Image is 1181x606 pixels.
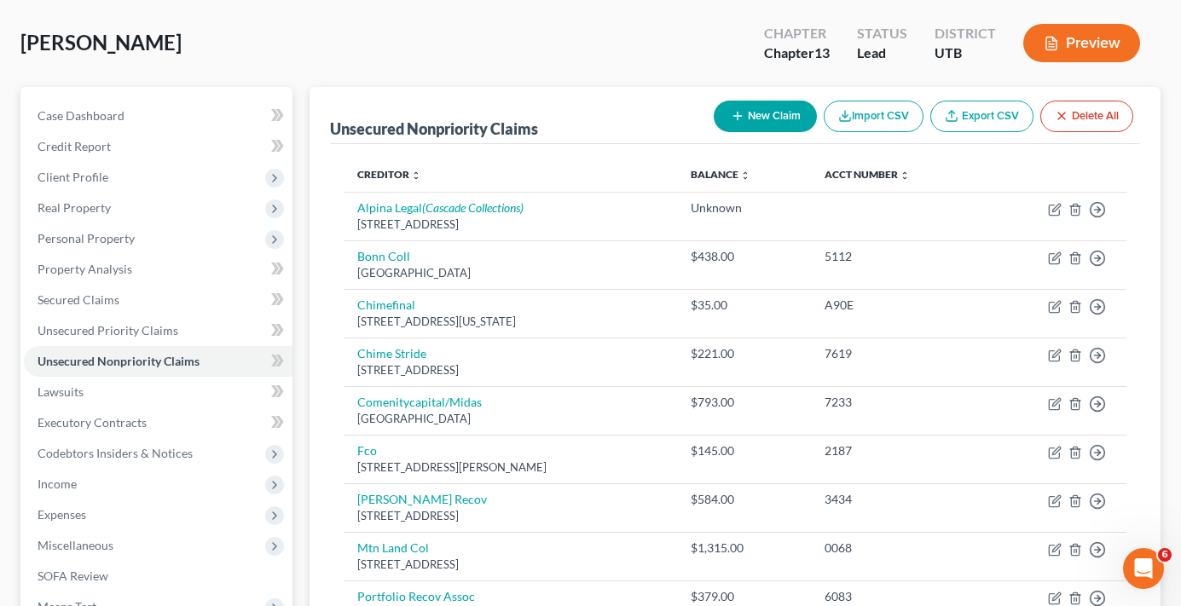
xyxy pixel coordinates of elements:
span: Property Analysis [38,262,132,276]
div: [STREET_ADDRESS] [357,216,663,233]
a: Unsecured Nonpriority Claims [24,346,292,377]
i: unfold_more [411,170,421,181]
a: Mtn Land Col [357,540,429,555]
span: Client Profile [38,170,108,184]
div: $379.00 [691,588,797,605]
div: [STREET_ADDRESS] [357,557,663,573]
a: Unsecured Priority Claims [24,315,292,346]
div: $221.00 [691,345,797,362]
button: Preview [1023,24,1140,62]
a: Comenitycapital/Midas [357,395,482,409]
button: Import CSV [824,101,923,132]
div: [GEOGRAPHIC_DATA] [357,411,663,427]
span: Unsecured Nonpriority Claims [38,354,200,368]
iframe: Intercom live chat [1123,548,1164,589]
div: [GEOGRAPHIC_DATA] [357,265,663,281]
div: District [935,24,996,43]
a: Export CSV [930,101,1033,132]
span: Personal Property [38,231,135,245]
span: Codebtors Insiders & Notices [38,446,193,460]
i: (Cascade Collections) [422,200,524,215]
span: Executory Contracts [38,415,147,430]
div: [STREET_ADDRESS][US_STATE] [357,314,663,330]
div: $145.00 [691,442,797,459]
a: Secured Claims [24,285,292,315]
div: $584.00 [691,491,797,508]
a: Credit Report [24,131,292,162]
div: Unknown [691,199,797,216]
a: Acct Number unfold_more [825,168,910,181]
a: Executory Contracts [24,407,292,438]
span: Expenses [38,507,86,522]
a: Bonn Coll [357,249,410,263]
a: Creditor unfold_more [357,168,421,181]
a: Fco [357,443,377,458]
div: $1,315.00 [691,540,797,557]
span: Case Dashboard [38,108,124,123]
div: 2187 [825,442,970,459]
a: Portfolio Recov Assoc [357,589,475,603]
div: 7619 [825,345,970,362]
button: New Claim [714,101,817,132]
span: Unsecured Priority Claims [38,323,178,338]
div: $35.00 [691,297,797,314]
button: Delete All [1040,101,1133,132]
span: Real Property [38,200,111,215]
div: Chapter [764,24,830,43]
a: [PERSON_NAME] Recov [357,492,487,506]
span: Income [38,476,77,491]
span: 13 [814,44,830,61]
span: Miscellaneous [38,538,113,552]
div: Unsecured Nonpriority Claims [330,118,538,139]
div: UTB [935,43,996,63]
div: [STREET_ADDRESS] [357,508,663,524]
div: $793.00 [691,394,797,411]
a: Alpina Legal(Cascade Collections) [357,200,524,215]
a: Case Dashboard [24,101,292,131]
span: 6 [1158,548,1172,562]
div: 0068 [825,540,970,557]
div: 3434 [825,491,970,508]
span: Lawsuits [38,384,84,399]
a: SOFA Review [24,561,292,592]
div: Lead [857,43,907,63]
a: Balance unfold_more [691,168,750,181]
div: 7233 [825,394,970,411]
span: SOFA Review [38,568,108,583]
div: Chapter [764,43,830,63]
a: Lawsuits [24,377,292,407]
a: Chime Stride [357,346,426,361]
div: $438.00 [691,248,797,265]
span: [PERSON_NAME] [20,30,182,55]
div: 6083 [825,588,970,605]
a: Property Analysis [24,254,292,285]
span: Credit Report [38,139,111,153]
div: 5112 [825,248,970,265]
div: Status [857,24,907,43]
i: unfold_more [740,170,750,181]
div: A90E [825,297,970,314]
div: [STREET_ADDRESS] [357,362,663,378]
i: unfold_more [900,170,910,181]
span: Secured Claims [38,292,119,307]
div: [STREET_ADDRESS][PERSON_NAME] [357,459,663,476]
a: Chimefinal [357,297,415,312]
